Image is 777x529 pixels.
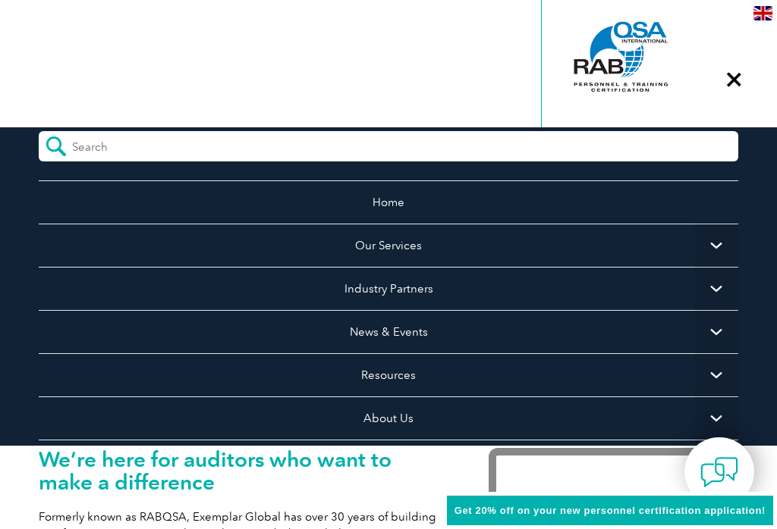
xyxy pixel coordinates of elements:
[72,131,207,154] input: Search
[753,6,772,20] img: en
[39,440,738,483] a: Find Certified Professional / Training Provider
[39,267,738,310] a: Industry Partners
[39,448,443,493] h1: We’re here for auditors who want to make a difference
[39,180,738,224] a: Home
[39,224,738,267] a: Our Services
[455,505,766,516] span: Get 20% off on your new personnel certification application!
[700,453,738,491] img: contact-chat.png
[39,353,738,396] a: Resources
[39,310,738,353] a: News & Events
[39,396,738,440] a: About Us
[39,131,72,161] input: Submit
